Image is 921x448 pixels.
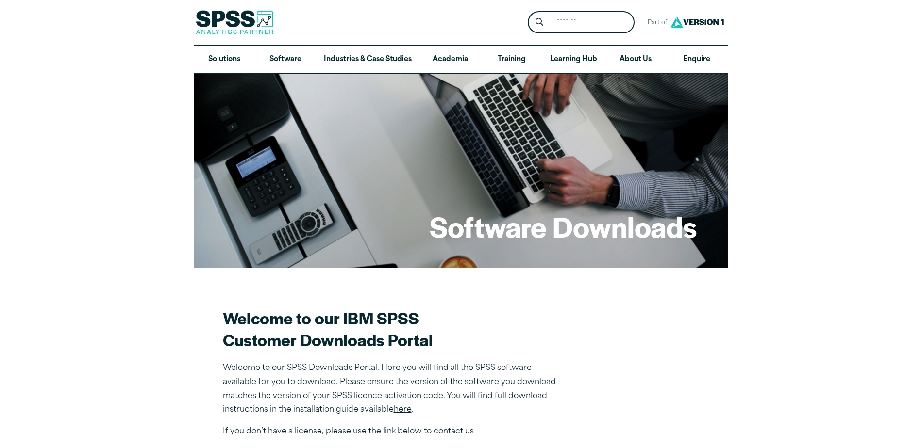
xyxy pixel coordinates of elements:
a: Industries & Case Studies [316,46,419,74]
p: Welcome to our SPSS Downloads Portal. Here you will find all the SPSS software available for you ... [223,361,563,417]
a: Academia [419,46,481,74]
button: Search magnifying glass icon [530,14,548,32]
form: Site Header Search Form [528,11,635,34]
a: here [394,406,412,414]
a: Training [481,46,542,74]
a: Solutions [194,46,255,74]
span: Part of [642,16,668,30]
a: About Us [605,46,666,74]
a: Learning Hub [542,46,605,74]
a: Enquire [666,46,727,74]
nav: Desktop version of site main menu [194,46,728,74]
img: SPSS Analytics Partner [196,10,273,34]
h2: Welcome to our IBM SPSS Customer Downloads Portal [223,307,563,351]
a: Software [255,46,316,74]
svg: Search magnifying glass icon [536,18,543,26]
img: Version1 Logo [668,13,726,31]
h1: Software Downloads [430,208,697,245]
p: If you don’t have a license, please use the link below to contact us [223,425,563,439]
